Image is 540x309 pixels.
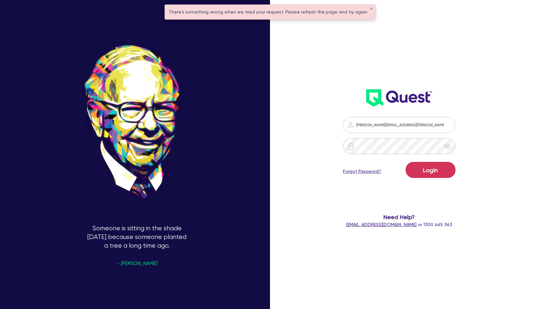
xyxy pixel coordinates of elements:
img: wH2k97JdezQIQAAAABJRU5ErkJggg== [366,89,432,107]
span: eye [444,143,451,149]
a: [EMAIL_ADDRESS][DOMAIN_NAME] [346,222,417,227]
input: Email address [343,117,455,133]
button: ✕ [370,7,373,11]
img: icon-password [347,121,355,128]
span: or 1300 465 363 [346,222,452,227]
button: Login [406,162,455,178]
a: Forgot Password? [343,168,381,175]
img: icon-password [347,142,355,150]
span: - [PERSON_NAME] [117,261,157,266]
span: Need Help? [328,213,470,221]
div: There's something wrong when we tried your request. Please refresh the page and try again [165,5,375,19]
